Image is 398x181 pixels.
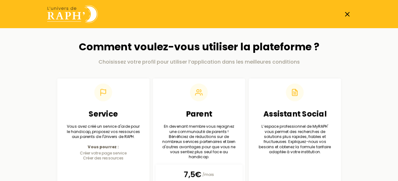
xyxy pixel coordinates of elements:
[57,41,341,53] h1: Comment voulez-vous utiliser la plateforme ?
[65,109,142,119] h2: Service
[65,144,142,149] p: Vous pourrez :
[65,124,142,139] p: Vous avez créé un service d'aide pour le handicap, proposez vos ressources aux parents de l'Unive...
[65,155,142,160] li: Créer des ressources
[256,109,333,119] h2: Assistant Social
[161,124,237,159] p: En devenant membre vous rejoignez une communauté de parents ! Bénéficiez de réductions sur de nom...
[256,124,333,154] p: L’espace professionnel de MyRAPH' vous permet des recherches de solutions plus rapides, fiables e...
[47,5,98,23] img: Univers de Raph logo
[184,169,201,179] span: 7,5€
[161,109,237,119] h2: Parent
[344,10,351,18] a: Fermer la page
[161,169,237,179] p: /mois
[57,58,341,66] p: Choisissez votre profil pour utiliser l’application dans les meilleures conditions
[65,150,142,155] li: Créer votre page service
